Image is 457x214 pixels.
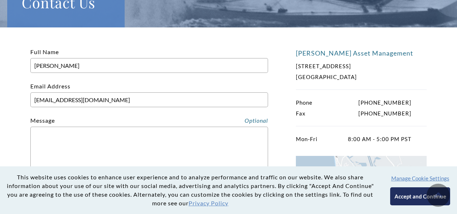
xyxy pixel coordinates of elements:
[296,97,411,108] p: [PHONE_NUMBER]
[296,108,411,119] p: [PHONE_NUMBER]
[391,175,449,182] button: Manage Cookie Settings
[30,117,55,124] label: Message
[296,49,427,57] h4: [PERSON_NAME] Asset Management
[30,92,268,107] input: Email Address
[296,108,306,119] span: Fax
[30,83,268,103] label: Email Address
[6,173,375,208] p: This website uses cookies to enhance user experience and to analyze performance and traffic on ou...
[390,187,450,205] button: Accept and Continue
[30,58,268,73] input: Full Name
[189,200,228,206] a: Privacy Policy
[296,134,411,144] p: 8:00 AM - 5:00 PM PST
[296,61,411,82] p: [STREET_ADDRESS] [GEOGRAPHIC_DATA]
[30,48,268,69] label: Full Name
[296,97,312,108] span: Phone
